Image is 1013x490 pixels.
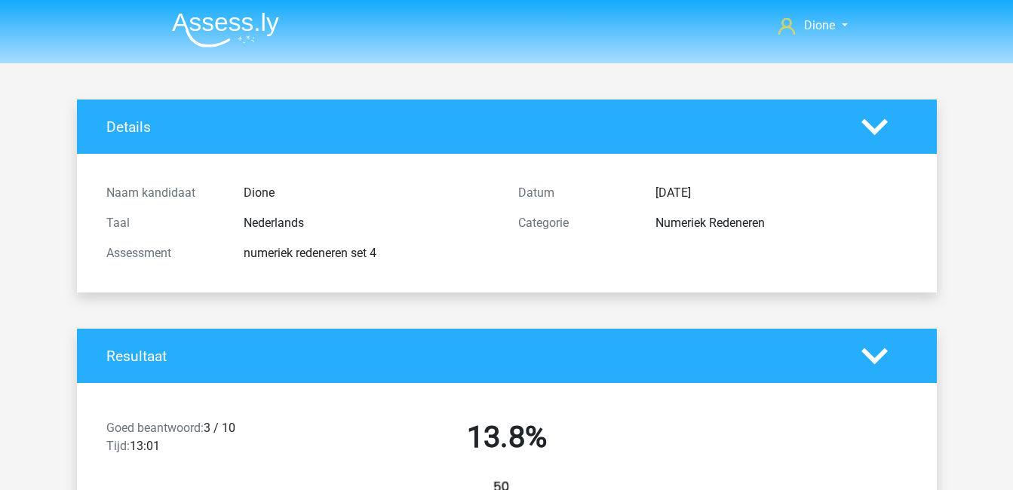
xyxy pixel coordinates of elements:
div: [DATE] [644,184,919,202]
h4: Details [106,118,839,136]
span: Tijd: [106,439,130,453]
div: Dione [232,184,507,202]
a: Dione [772,17,853,35]
div: 3 / 10 13:01 [95,419,301,461]
div: Assessment [95,244,232,262]
div: Nederlands [232,214,507,232]
div: Categorie [507,214,644,232]
span: Dione [804,18,835,32]
div: Datum [507,184,644,202]
div: Taal [95,214,232,232]
div: numeriek redeneren set 4 [232,244,507,262]
div: Naam kandidaat [95,184,232,202]
h2: 13.8% [312,419,701,455]
img: Assessly [172,12,279,47]
h4: Resultaat [106,348,839,365]
span: Goed beantwoord: [106,421,204,435]
div: Numeriek Redeneren [644,214,919,232]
